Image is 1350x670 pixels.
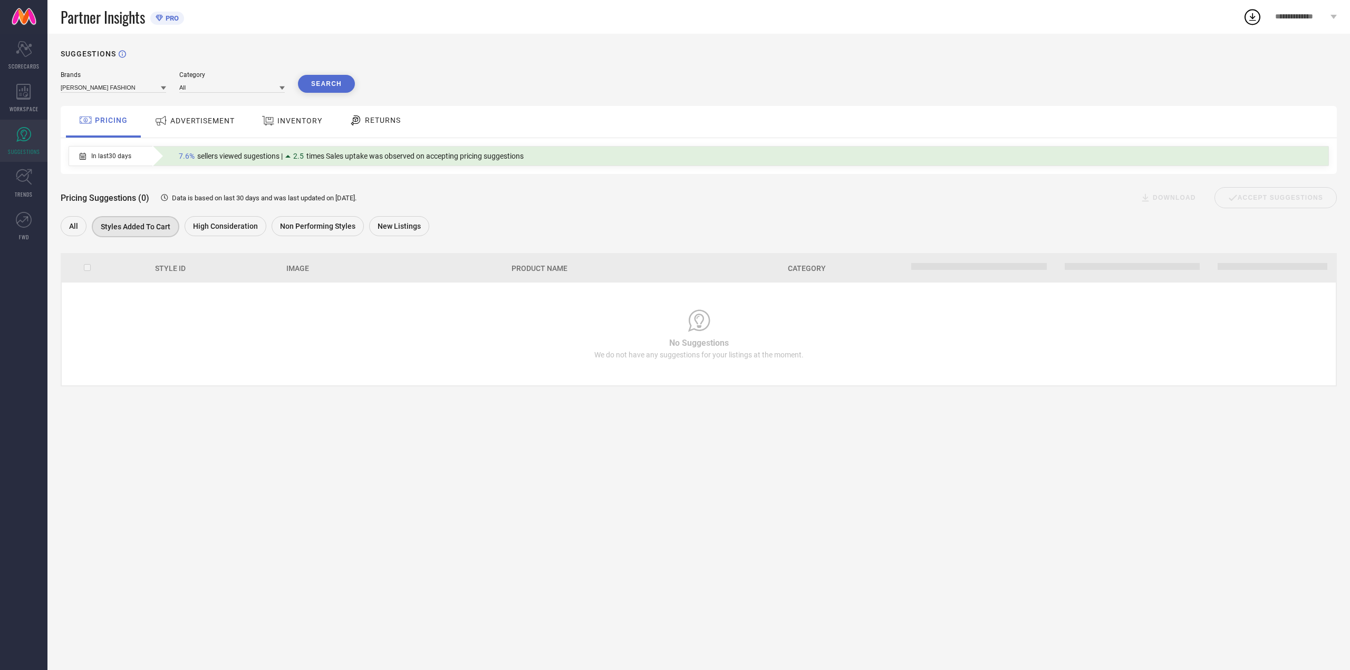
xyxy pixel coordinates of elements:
[173,149,529,163] div: Percentage of sellers who have viewed suggestions for the current Insight Type
[1214,187,1337,208] div: Accept Suggestions
[155,264,186,273] span: Style Id
[8,148,40,156] span: SUGGESTIONS
[365,116,401,124] span: RETURNS
[669,338,729,348] span: No Suggestions
[286,264,309,273] span: Image
[788,264,826,273] span: Category
[280,222,355,230] span: Non Performing Styles
[91,152,131,160] span: In last 30 days
[170,116,235,125] span: ADVERTISEMENT
[306,152,524,160] span: times Sales uptake was observed on accepting pricing suggestions
[197,152,283,160] span: sellers viewed sugestions |
[293,152,304,160] span: 2.5
[298,75,355,93] button: Search
[8,62,40,70] span: SCORECARDS
[95,116,128,124] span: PRICING
[101,222,170,231] span: Styles Added To Cart
[61,6,145,28] span: Partner Insights
[61,50,116,58] h1: SUGGESTIONS
[277,116,322,125] span: INVENTORY
[512,264,567,273] span: Product Name
[378,222,421,230] span: New Listings
[15,190,33,198] span: TRENDS
[172,194,356,202] span: Data is based on last 30 days and was last updated on [DATE] .
[163,14,179,22] span: PRO
[61,71,166,79] div: Brands
[1243,7,1262,26] div: Open download list
[9,105,38,113] span: WORKSPACE
[179,152,195,160] span: 7.6%
[594,351,804,359] span: We do not have any suggestions for your listings at the moment.
[193,222,258,230] span: High Consideration
[179,71,285,79] div: Category
[61,193,149,203] span: Pricing Suggestions (0)
[19,233,29,241] span: FWD
[69,222,78,230] span: All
